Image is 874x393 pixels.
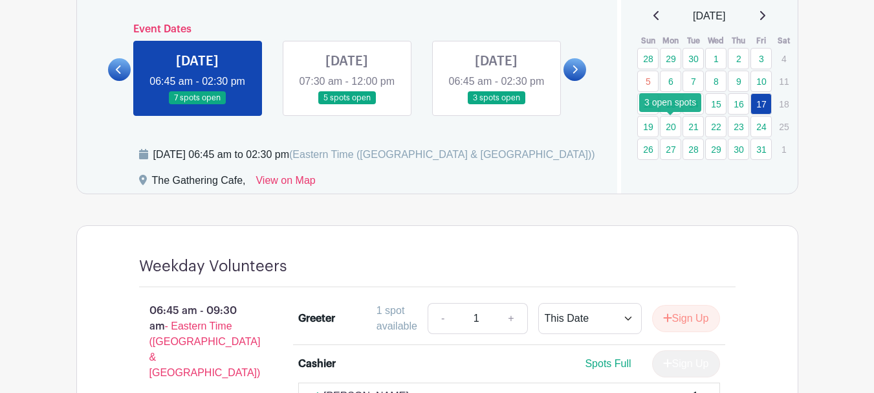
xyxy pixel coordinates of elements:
p: 11 [773,71,794,91]
span: (Eastern Time ([GEOGRAPHIC_DATA] & [GEOGRAPHIC_DATA])) [289,149,595,160]
a: 29 [705,139,727,160]
a: View on Map [256,173,315,194]
a: 9 [728,71,749,92]
th: Thu [727,34,750,47]
a: - [428,303,457,334]
p: 4 [773,49,794,69]
a: 3 [750,48,772,69]
div: 3 open spots [639,93,701,112]
div: The Gathering Cafe, [152,173,246,194]
p: 06:45 am - 09:30 am [118,298,278,386]
button: Sign Up [652,305,720,332]
a: 31 [750,139,772,160]
div: Cashier [298,356,336,372]
a: 22 [705,116,727,137]
th: Wed [705,34,727,47]
p: 25 [773,117,794,137]
a: 16 [728,93,749,115]
h6: Event Dates [131,23,564,36]
a: 26 [637,139,659,160]
a: 10 [750,71,772,92]
a: 19 [637,116,659,137]
a: 30 [683,48,704,69]
a: 28 [683,139,704,160]
div: 1 spot available [377,303,417,334]
a: 5 [637,71,659,92]
span: Spots Full [585,358,631,369]
a: 6 [660,71,681,92]
a: 21 [683,116,704,137]
a: 2 [728,48,749,69]
a: 15 [705,93,727,115]
a: 7 [683,71,704,92]
th: Tue [682,34,705,47]
a: + [495,303,527,334]
a: 23 [728,116,749,137]
div: Greeter [298,311,335,326]
a: 1 [705,48,727,69]
a: 27 [660,139,681,160]
a: 24 [750,116,772,137]
a: 20 [660,116,681,137]
p: 18 [773,94,794,114]
h4: Weekday Volunteers [139,257,287,276]
a: 30 [728,139,749,160]
th: Sat [772,34,795,47]
th: Fri [750,34,772,47]
div: [DATE] 06:45 am to 02:30 pm [153,147,595,163]
span: [DATE] [693,8,725,24]
a: 29 [660,48,681,69]
a: 17 [750,93,772,115]
a: 8 [705,71,727,92]
span: - Eastern Time ([GEOGRAPHIC_DATA] & [GEOGRAPHIC_DATA]) [149,320,261,378]
th: Mon [659,34,682,47]
th: Sun [637,34,659,47]
a: 12 [637,93,659,115]
p: 1 [773,139,794,159]
a: 28 [637,48,659,69]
